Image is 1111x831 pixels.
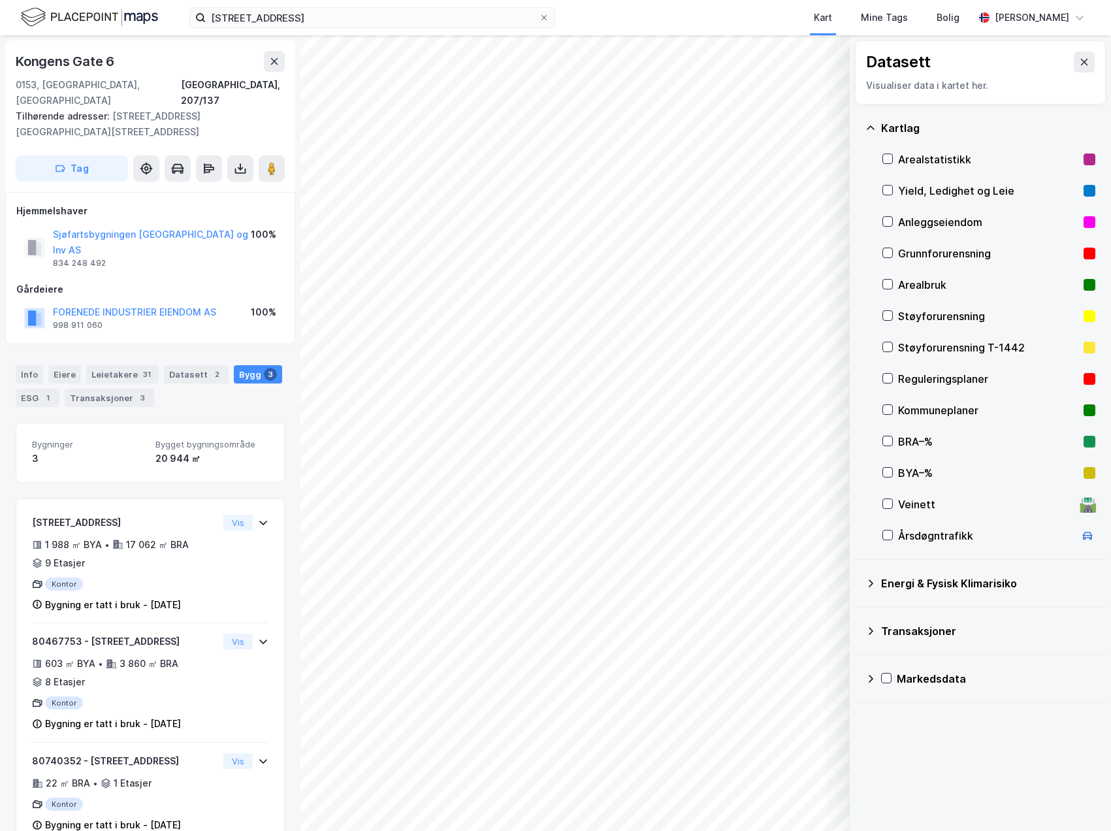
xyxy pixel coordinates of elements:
div: [PERSON_NAME] [995,10,1069,25]
div: Transaksjoner [881,623,1095,639]
div: 0153, [GEOGRAPHIC_DATA], [GEOGRAPHIC_DATA] [16,77,181,108]
div: 17 062 ㎡ BRA [126,537,189,553]
div: [GEOGRAPHIC_DATA], 207/137 [181,77,285,108]
iframe: Chat Widget [1046,768,1111,831]
div: 22 ㎡ BRA [46,775,90,791]
div: Kongens Gate 6 [16,51,117,72]
div: 100% [251,304,276,320]
div: Arealstatistikk [898,152,1078,167]
div: Leietakere [86,365,159,383]
div: 3 [264,368,277,381]
div: 80740352 - [STREET_ADDRESS] [32,753,218,769]
div: [STREET_ADDRESS] [32,515,218,530]
div: 3 860 ㎡ BRA [120,656,178,672]
div: 80467753 - [STREET_ADDRESS] [32,634,218,649]
button: Vis [223,753,253,769]
div: Grunnforurensning [898,246,1078,261]
button: Vis [223,515,253,530]
span: Tilhørende adresser: [16,110,112,122]
div: Markedsdata [897,671,1095,687]
div: Datasett [866,52,931,73]
div: 2 [210,368,223,381]
div: Yield, Ledighet og Leie [898,183,1078,199]
div: Kontrollprogram for chat [1046,768,1111,831]
div: Datasett [164,365,229,383]
div: 603 ㎡ BYA [45,656,95,672]
div: 20 944 ㎡ [155,451,268,466]
div: Støyforurensning [898,308,1078,324]
div: • [105,540,110,550]
div: Kommuneplaner [898,402,1078,418]
div: Arealbruk [898,277,1078,293]
img: logo.f888ab2527a4732fd821a326f86c7f29.svg [21,6,158,29]
button: Tag [16,155,128,182]
div: Gårdeiere [16,282,284,297]
div: 3 [32,451,145,466]
div: 834 248 492 [53,258,106,269]
div: Anleggseiendom [898,214,1078,230]
div: 100% [251,227,276,242]
div: 31 [140,368,153,381]
div: Reguleringsplaner [898,371,1078,387]
div: Mine Tags [861,10,908,25]
div: 8 Etasjer [45,674,85,690]
div: Bygning er tatt i bruk - [DATE] [45,597,181,613]
div: Årsdøgntrafikk [898,528,1074,544]
div: Visualiser data i kartet her. [866,78,1095,93]
span: Bygninger [32,439,145,450]
span: Bygget bygningsområde [155,439,268,450]
div: Veinett [898,497,1074,512]
div: BYA–% [898,465,1078,481]
div: Bygg [234,365,282,383]
div: • [93,778,98,789]
div: 998 911 060 [53,320,103,331]
div: Info [16,365,43,383]
div: Eiere [48,365,81,383]
div: [STREET_ADDRESS][GEOGRAPHIC_DATA][STREET_ADDRESS] [16,108,274,140]
div: Hjemmelshaver [16,203,284,219]
button: Vis [223,634,253,649]
div: 🛣️ [1079,496,1097,513]
div: ESG [16,389,59,407]
div: BRA–% [898,434,1078,449]
div: • [98,659,103,669]
div: Transaksjoner [65,389,154,407]
div: Kartlag [881,120,1095,136]
div: 1 [41,391,54,404]
div: 3 [136,391,149,404]
div: 1 988 ㎡ BYA [45,537,102,553]
div: 1 Etasjer [114,775,152,791]
div: Bolig [937,10,959,25]
div: Støyforurensning T-1442 [898,340,1078,355]
div: Bygning er tatt i bruk - [DATE] [45,716,181,732]
input: Søk på adresse, matrikkel, gårdeiere, leietakere eller personer [206,8,539,27]
div: Kart [814,10,832,25]
div: 9 Etasjer [45,555,85,571]
div: Energi & Fysisk Klimarisiko [881,576,1095,591]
